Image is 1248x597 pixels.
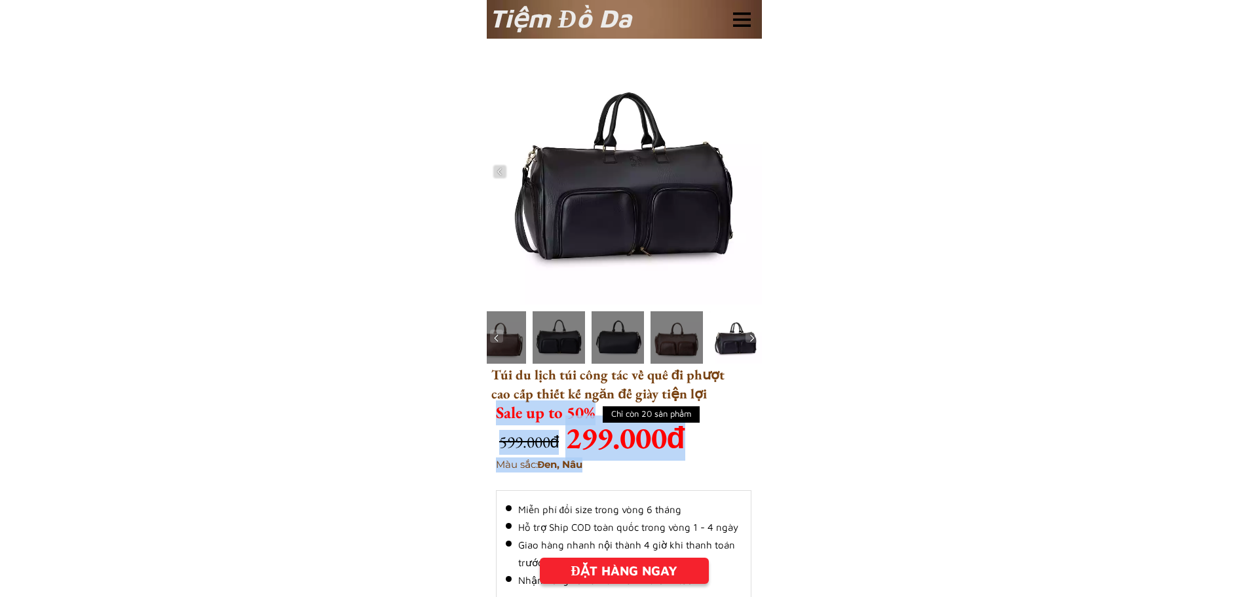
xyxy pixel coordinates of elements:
h3: Túi du lịch túi công tác về quê đi phượt cao cấp thiết kế ngăn để giày tiện lợi [491,365,742,404]
h3: 299.000đ [565,415,689,461]
li: Miễn phí đổi size trong vòng 6 tháng [506,501,742,518]
h3: 599.000đ [499,430,637,455]
h3: Màu sắc: [496,457,724,472]
li: Giao hàng nhanh nội thành 4 giờ khi thanh toán trước [506,536,742,571]
img: navigation [490,332,503,345]
div: ĐẶT HÀNG NGAY [540,561,709,581]
img: navigation [746,332,759,345]
img: navigation [493,165,506,178]
li: Hỗ trợ Ship COD toàn quốc trong vòng 1 - 4 ngày [506,518,742,536]
li: Nhận hàng và xem trước khi thanh toán [506,571,742,589]
h3: Sale up to 50% [496,400,613,425]
h4: Chỉ còn 20 sản phẩm [603,408,699,421]
span: Đen, Nâu [538,458,583,471]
